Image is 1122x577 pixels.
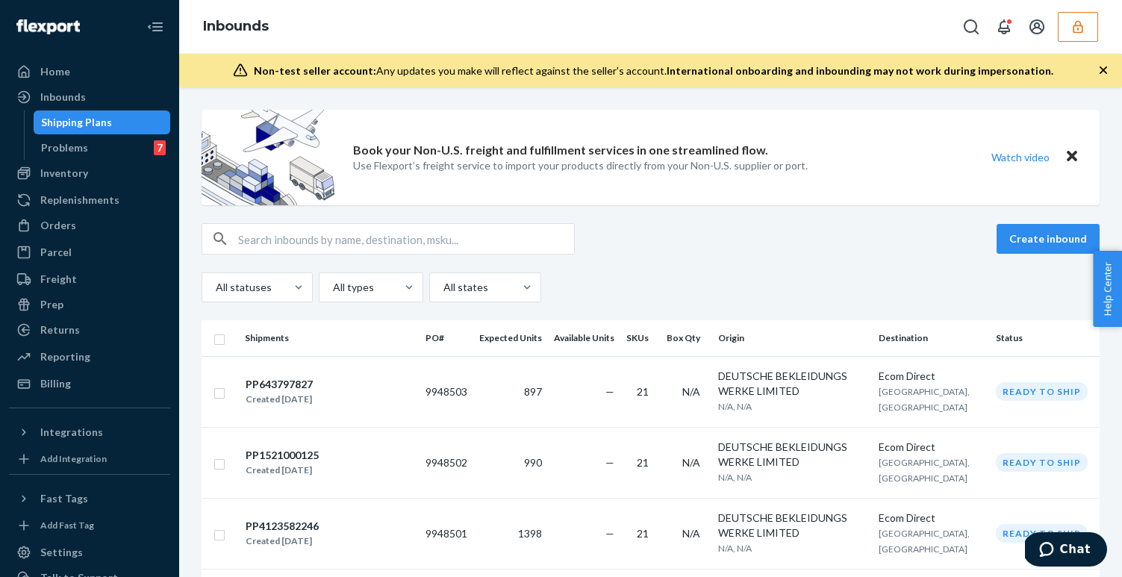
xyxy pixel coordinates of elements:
input: All states [442,280,443,295]
a: Orders [9,213,170,237]
span: — [605,385,614,398]
div: PP1521000125 [246,448,319,463]
div: Parcel [40,245,72,260]
button: Integrations [9,420,170,444]
span: International onboarding and inbounding may not work during impersonation. [667,64,1053,77]
a: Problems7 [34,136,171,160]
div: Created [DATE] [246,463,319,478]
div: Inbounds [40,90,86,105]
span: 990 [524,456,542,469]
div: Created [DATE] [246,392,313,407]
div: DEUTSCHE BEKLEIDUNGS WERKE LIMITED [718,440,866,470]
input: All statuses [214,280,216,295]
button: Open notifications [989,12,1019,42]
span: N/A [682,385,700,398]
a: Inbounds [203,18,269,34]
a: Shipping Plans [34,110,171,134]
div: Reporting [40,349,90,364]
button: Close [1062,146,1082,168]
div: Problems [41,140,88,155]
span: — [605,456,614,469]
a: Reporting [9,345,170,369]
th: PO# [420,320,473,356]
span: N/A, N/A [718,543,752,554]
a: Replenishments [9,188,170,212]
input: All types [331,280,333,295]
div: Ready to ship [996,382,1088,401]
button: Open Search Box [956,12,986,42]
span: 897 [524,385,542,398]
div: DEUTSCHE BEKLEIDUNGS WERKE LIMITED [718,369,866,399]
div: DEUTSCHE BEKLEIDUNGS WERKE LIMITED [718,511,866,540]
div: Ready to ship [996,453,1088,472]
iframe: Opens a widget where you can chat to one of our agents [1025,532,1107,570]
button: Help Center [1093,251,1122,327]
a: Billing [9,372,170,396]
div: Inventory [40,166,88,181]
div: Home [40,64,70,79]
span: 1398 [518,527,542,540]
div: Replenishments [40,193,119,208]
div: Add Fast Tag [40,519,94,531]
span: N/A [682,527,700,540]
span: N/A, N/A [718,401,752,412]
th: SKUs [620,320,661,356]
a: Inventory [9,161,170,185]
p: Book your Non-U.S. freight and fulfillment services in one streamlined flow. [353,142,768,159]
a: Add Fast Tag [9,517,170,534]
div: Ecom Direct [879,369,984,384]
span: [GEOGRAPHIC_DATA], [GEOGRAPHIC_DATA] [879,386,970,413]
div: Add Integration [40,452,107,465]
span: [GEOGRAPHIC_DATA], [GEOGRAPHIC_DATA] [879,528,970,555]
div: Billing [40,376,71,391]
th: Origin [712,320,872,356]
span: 21 [637,385,649,398]
span: N/A, N/A [718,472,752,483]
div: Shipping Plans [41,115,112,130]
p: Use Flexport’s freight service to import your products directly from your Non-U.S. supplier or port. [353,158,808,173]
span: [GEOGRAPHIC_DATA], [GEOGRAPHIC_DATA] [879,457,970,484]
div: PP643797827 [246,377,313,392]
span: 21 [637,456,649,469]
div: Fast Tags [40,491,88,506]
div: 7 [154,140,166,155]
button: Fast Tags [9,487,170,511]
button: Watch video [982,146,1059,168]
div: Orders [40,218,76,233]
th: Status [990,320,1100,356]
ol: breadcrumbs [191,5,281,49]
span: N/A [682,456,700,469]
th: Box Qty [661,320,712,356]
div: PP4123582246 [246,519,319,534]
a: Prep [9,293,170,316]
a: Freight [9,267,170,291]
div: Ready to ship [996,524,1088,543]
div: Any updates you make will reflect against the seller's account. [254,63,1053,78]
div: Created [DATE] [246,534,319,549]
td: 9948501 [420,498,473,569]
a: Home [9,60,170,84]
td: 9948503 [420,356,473,427]
div: Prep [40,297,63,312]
button: Open account menu [1022,12,1052,42]
button: Close Navigation [140,12,170,42]
a: Returns [9,318,170,342]
button: Create inbound [997,224,1100,254]
div: Freight [40,272,77,287]
td: 9948502 [420,427,473,498]
span: Non-test seller account: [254,64,376,77]
th: Available Units [548,320,620,356]
th: Shipments [239,320,420,356]
a: Inbounds [9,85,170,109]
span: 21 [637,527,649,540]
div: Ecom Direct [879,440,984,455]
th: Destination [873,320,990,356]
input: Search inbounds by name, destination, msku... [238,224,574,254]
img: Flexport logo [16,19,80,34]
a: Settings [9,540,170,564]
a: Parcel [9,240,170,264]
div: Settings [40,545,83,560]
div: Ecom Direct [879,511,984,525]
